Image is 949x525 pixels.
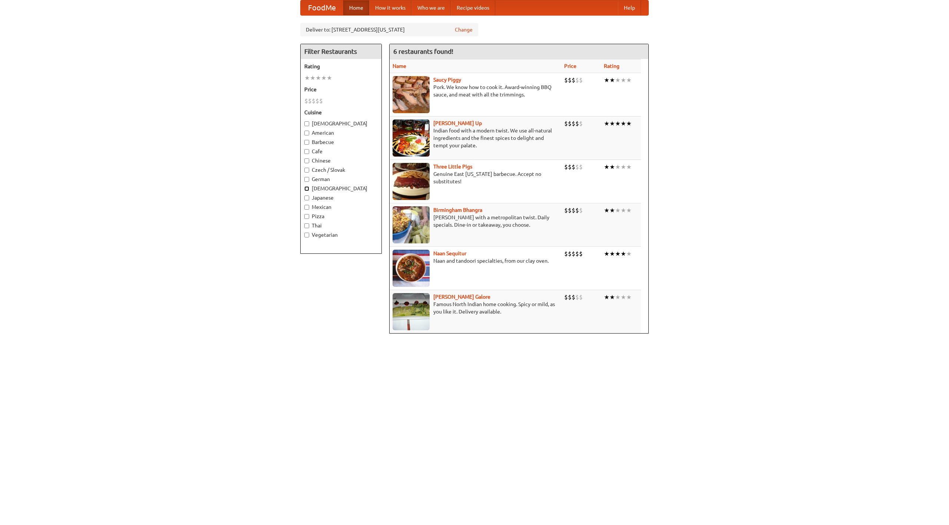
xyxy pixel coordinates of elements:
[301,0,343,15] a: FoodMe
[369,0,411,15] a: How it works
[615,163,621,171] li: ★
[579,250,583,258] li: $
[579,206,583,214] li: $
[572,250,575,258] li: $
[609,119,615,128] li: ★
[621,293,626,301] li: ★
[304,138,378,146] label: Barbecue
[575,119,579,128] li: $
[621,206,626,214] li: ★
[575,163,579,171] li: $
[304,168,309,173] input: Czech / Slovak
[568,76,572,84] li: $
[312,97,315,105] li: $
[604,163,609,171] li: ★
[572,163,575,171] li: $
[575,250,579,258] li: $
[604,76,609,84] li: ★
[615,119,621,128] li: ★
[304,74,310,82] li: ★
[621,250,626,258] li: ★
[304,158,309,163] input: Chinese
[575,206,579,214] li: $
[304,214,309,219] input: Pizza
[626,76,632,84] li: ★
[451,0,495,15] a: Recipe videos
[575,293,579,301] li: $
[304,194,378,201] label: Japanese
[393,163,430,200] img: littlepigs.jpg
[564,119,568,128] li: $
[433,294,490,300] a: [PERSON_NAME] Galore
[621,119,626,128] li: ★
[393,63,406,69] a: Name
[604,293,609,301] li: ★
[621,76,626,84] li: ★
[626,163,632,171] li: ★
[393,206,430,243] img: bhangra.jpg
[433,250,466,256] a: Naan Sequitur
[304,121,309,126] input: [DEMOGRAPHIC_DATA]
[564,76,568,84] li: $
[304,233,309,237] input: Vegetarian
[393,257,558,265] p: Naan and tandoori specialties, from our clay oven.
[615,250,621,258] li: ★
[304,205,309,210] input: Mexican
[564,250,568,258] li: $
[304,97,308,105] li: $
[604,206,609,214] li: ★
[626,293,632,301] li: ★
[626,119,632,128] li: ★
[304,203,378,211] label: Mexican
[304,196,309,200] input: Japanese
[615,206,621,214] li: ★
[304,131,309,135] input: American
[308,97,312,105] li: $
[604,63,619,69] a: Rating
[433,77,461,83] a: Saucy Piggy
[304,129,378,137] label: American
[310,74,315,82] li: ★
[327,74,332,82] li: ★
[564,63,576,69] a: Price
[572,206,575,214] li: $
[609,250,615,258] li: ★
[304,109,378,116] h5: Cuisine
[304,185,378,192] label: [DEMOGRAPHIC_DATA]
[304,223,309,228] input: Thai
[304,177,309,182] input: German
[433,164,472,170] a: Three Little Pigs
[343,0,369,15] a: Home
[304,157,378,164] label: Chinese
[615,293,621,301] li: ★
[393,76,430,113] img: saucy.jpg
[618,0,641,15] a: Help
[579,119,583,128] li: $
[579,76,583,84] li: $
[564,293,568,301] li: $
[411,0,451,15] a: Who we are
[579,293,583,301] li: $
[572,119,575,128] li: $
[304,175,378,183] label: German
[568,119,572,128] li: $
[393,250,430,287] img: naansequitur.jpg
[321,74,327,82] li: ★
[304,149,309,154] input: Cafe
[609,76,615,84] li: ★
[304,63,378,70] h5: Rating
[315,97,319,105] li: $
[609,163,615,171] li: ★
[575,76,579,84] li: $
[433,207,482,213] a: Birmingham Bhangra
[604,250,609,258] li: ★
[304,148,378,155] label: Cafe
[621,163,626,171] li: ★
[304,120,378,127] label: [DEMOGRAPHIC_DATA]
[319,97,323,105] li: $
[568,163,572,171] li: $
